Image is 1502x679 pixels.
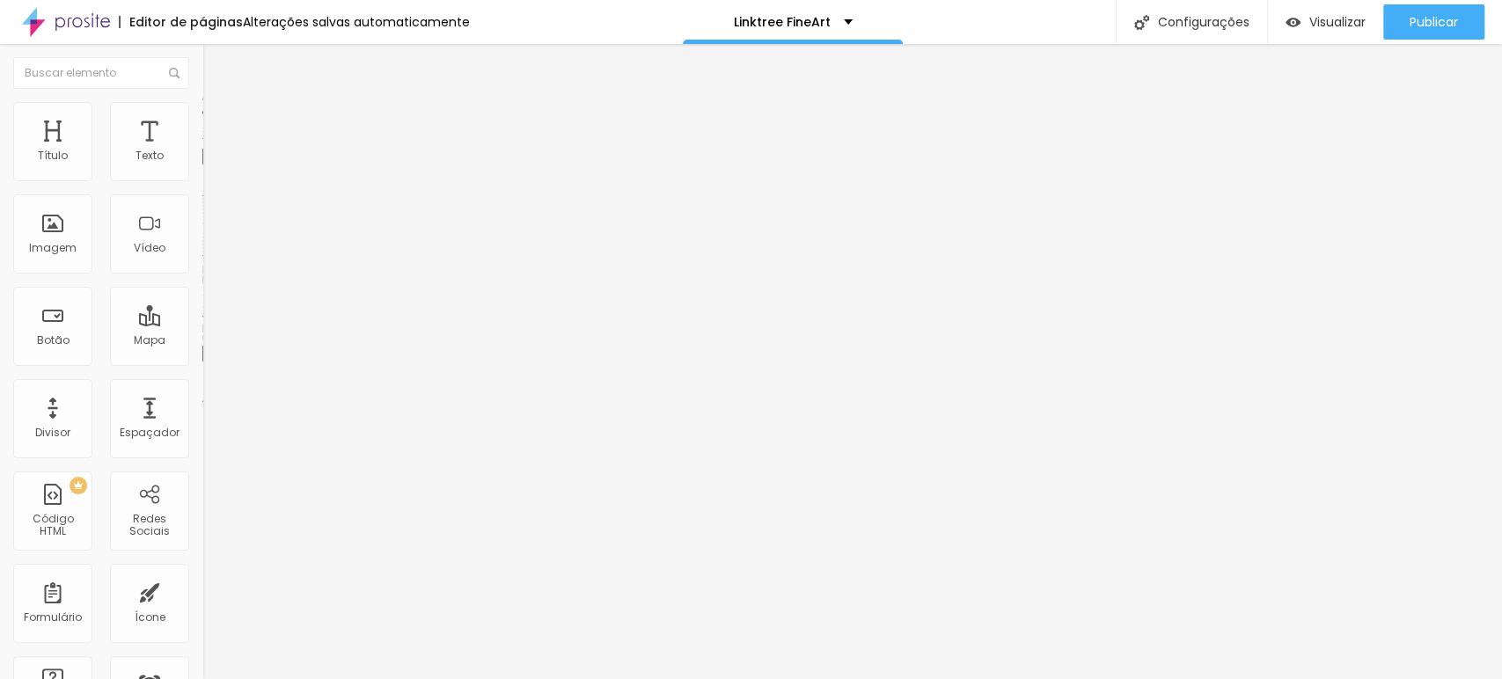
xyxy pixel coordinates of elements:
[134,334,165,347] div: Mapa
[18,513,87,538] div: Código HTML
[734,16,831,28] p: Linktree FineArt
[35,427,70,439] div: Divisor
[1134,15,1149,30] img: Icone
[114,513,184,538] div: Redes Sociais
[29,242,77,254] div: Imagem
[38,150,68,162] div: Título
[134,242,165,254] div: Vídeo
[1410,15,1458,29] span: Publicar
[13,57,189,89] input: Buscar elemento
[1383,4,1484,40] button: Publicar
[1286,15,1301,30] img: view-1.svg
[243,16,470,28] div: Alterações salvas automaticamente
[120,427,180,439] div: Espaçador
[169,68,180,78] img: Icone
[24,611,82,624] div: Formulário
[135,611,165,624] div: Ícone
[136,150,164,162] div: Texto
[119,16,243,28] div: Editor de páginas
[202,44,1502,679] iframe: Editor
[1309,15,1366,29] span: Visualizar
[1268,4,1383,40] button: Visualizar
[37,334,70,347] div: Botão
